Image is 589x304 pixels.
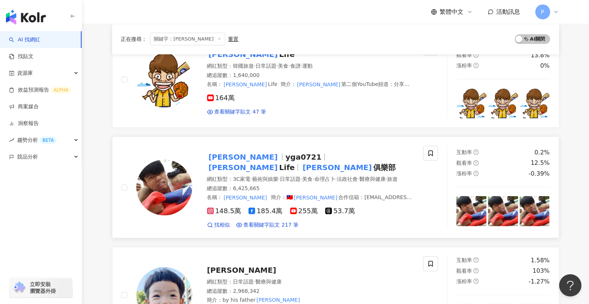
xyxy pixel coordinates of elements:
[474,268,479,273] span: question-circle
[531,256,550,265] div: 1.58%
[531,51,550,60] div: 13.8%
[10,278,72,298] a: chrome extension立即安裝 瀏覽器外掛
[207,151,279,163] mark: [PERSON_NAME]
[9,120,39,127] a: 洞察報告
[215,221,230,229] span: 找相似
[250,176,252,182] span: ·
[290,63,301,69] span: 食譜
[256,63,276,69] span: 日常話題
[233,63,254,69] span: 韓國旅遊
[280,176,301,182] span: 日常話題
[207,48,279,60] mark: [PERSON_NAME]
[293,193,338,202] mark: [PERSON_NAME]
[6,10,46,25] img: logo
[285,153,322,161] span: yga0721
[559,274,582,297] iframe: Help Scout Beacon - Open
[302,63,313,69] span: 運動
[456,278,472,284] span: 漲粉率
[112,31,559,128] a: KOL Avatar[PERSON_NAME]Life網紅類型：韓國旅遊·日常話題·美食·食譜·運動總追蹤數：1,640,000名稱：[PERSON_NAME]Life簡介：[PERSON_NA...
[39,137,57,144] div: BETA
[207,108,266,116] a: 查看關鍵字貼文 47 筆
[236,221,299,229] a: 查看關鍵字貼文 217 筆
[207,80,414,95] span: 簡介 ：
[278,176,280,182] span: ·
[207,296,301,304] span: 簡介 ：
[223,80,268,89] mark: [PERSON_NAME]
[207,193,412,208] span: 簡介 ：
[215,108,266,116] span: 查看關鍵字貼文 47 筆
[136,52,192,108] img: KOL Avatar
[474,52,479,58] span: question-circle
[9,86,71,94] a: 效益預測報告ALPHA
[488,88,518,118] img: post-image
[9,103,39,111] a: 商案媒合
[358,176,359,182] span: ·
[497,8,520,15] span: 活動訊息
[223,193,268,202] mark: [PERSON_NAME]
[276,63,278,69] span: ·
[207,288,415,295] div: 總追蹤數 ： 2,968,342
[207,185,415,192] div: 總追蹤數 ： 6,425,665
[228,36,239,42] div: 重置
[136,160,192,215] img: KOL Avatar
[121,36,147,42] span: 正在搜尋 ：
[207,266,276,275] span: [PERSON_NAME]
[9,138,14,143] span: rise
[207,176,415,183] div: 網紅類型 ：
[540,62,550,70] div: 0%
[207,94,235,102] span: 164萬
[520,196,550,226] img: post-image
[12,282,26,294] img: chrome extension
[474,150,479,155] span: question-circle
[456,88,487,118] img: post-image
[529,170,550,178] div: -0.39%
[373,163,396,172] span: 俱樂部
[278,63,288,69] span: 美食
[313,176,314,182] span: ·
[456,196,487,226] img: post-image
[233,176,251,182] span: 3C家電
[337,176,358,182] span: 法政社會
[301,161,373,173] mark: [PERSON_NAME]
[254,63,256,69] span: ·
[207,72,415,79] div: 總追蹤數 ： 1,640,000
[112,137,559,238] a: KOL Avatar[PERSON_NAME]yga0721[PERSON_NAME]Life[PERSON_NAME]俱樂部網紅類型：3C家電·藝術與娛樂·日常話題·美食·命理占卜·法政社會·...
[207,207,241,215] span: 148.5萬
[301,63,302,69] span: ·
[456,160,472,166] span: 觀看率
[529,278,550,286] div: -1.27%
[256,296,301,304] mark: [PERSON_NAME]
[531,159,550,167] div: 12.5%
[207,221,230,229] a: 找相似
[17,148,38,165] span: 競品分析
[268,81,277,87] span: Life
[223,297,256,303] span: by his father
[535,148,550,157] div: 0.2%
[386,176,387,182] span: ·
[520,88,550,118] img: post-image
[474,279,479,284] span: question-circle
[303,176,313,182] span: 美食
[30,281,56,294] span: 立即安裝 瀏覽器外掛
[456,170,472,176] span: 漲粉率
[456,149,472,155] span: 互動率
[207,63,415,70] div: 網紅類型 ：
[456,268,472,274] span: 觀看率
[474,63,479,68] span: question-circle
[533,267,550,275] div: 103%
[456,63,472,68] span: 漲粉率
[474,257,479,263] span: question-circle
[252,176,278,182] span: 藝術與娛樂
[541,8,544,16] span: P
[17,65,33,81] span: 資源庫
[17,132,57,148] span: 趨勢分析
[207,161,279,173] mark: [PERSON_NAME]
[279,50,295,59] span: Life
[301,176,302,182] span: ·
[325,207,355,215] span: 53.7萬
[207,194,268,200] span: 名稱 ：
[440,8,464,16] span: 繁體中文
[288,63,290,69] span: ·
[290,207,318,215] span: 255萬
[150,33,225,45] span: 關鍵字：[PERSON_NAME]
